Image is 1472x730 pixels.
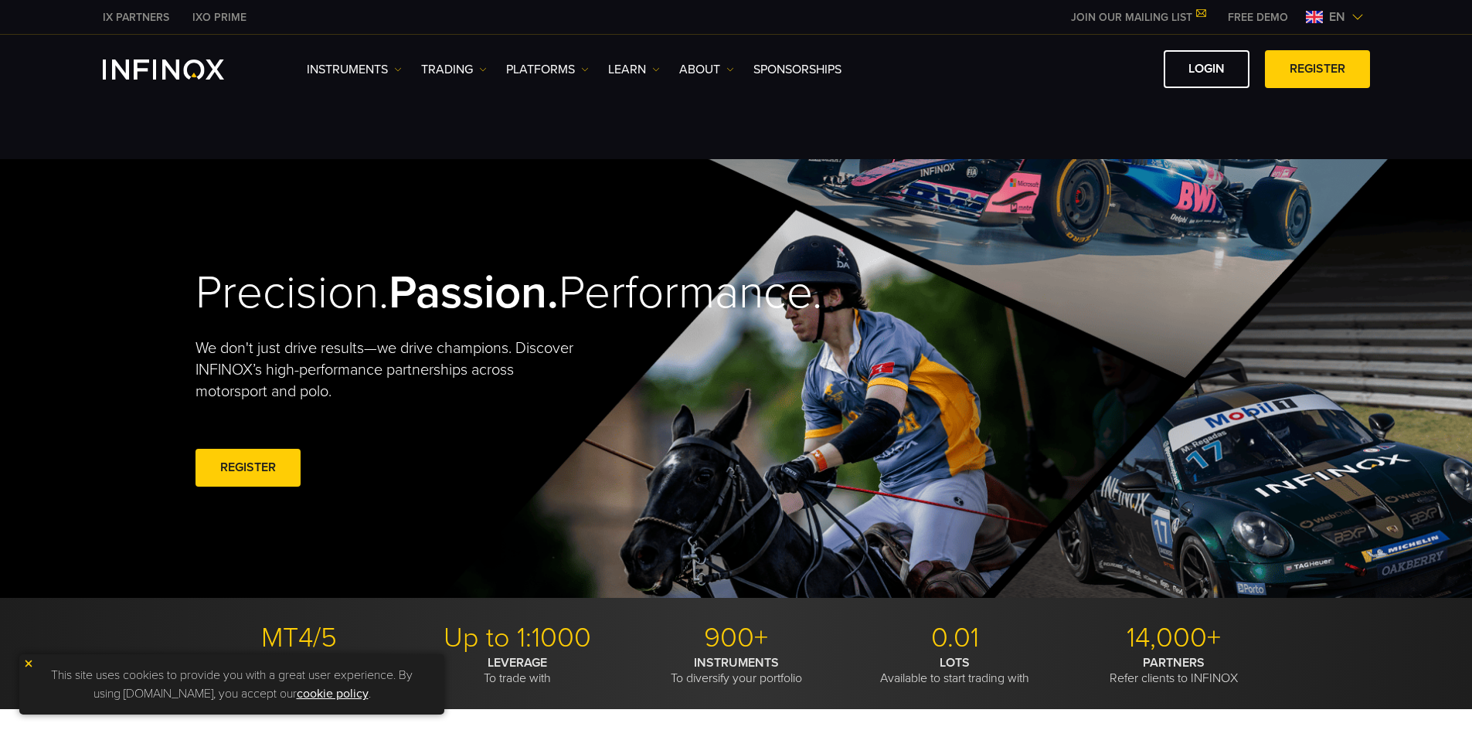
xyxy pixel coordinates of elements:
a: REGISTER [195,449,301,487]
p: This site uses cookies to provide you with a great user experience. By using [DOMAIN_NAME], you a... [27,662,437,707]
strong: PARTNERS [1143,655,1205,671]
a: INFINOX MENU [1216,9,1300,25]
a: INFINOX [181,9,258,25]
p: 0.01 [852,621,1059,655]
p: We don't just drive results—we drive champions. Discover INFINOX’s high-performance partnerships ... [195,338,585,402]
img: yellow close icon [23,658,34,669]
a: cookie policy [297,686,369,701]
p: Refer clients to INFINOX [1070,655,1277,686]
a: ABOUT [679,60,734,79]
strong: LEVERAGE [488,655,547,671]
p: To trade with [414,655,621,686]
a: Learn [608,60,660,79]
p: Up to 1:1000 [414,621,621,655]
a: INFINOX [91,9,181,25]
a: INFINOX Logo [103,59,260,80]
strong: LOTS [940,655,970,671]
span: en [1323,8,1351,26]
a: PLATFORMS [506,60,589,79]
a: SPONSORSHIPS [753,60,841,79]
p: To diversify your portfolio [633,655,840,686]
a: REGISTER [1265,50,1370,88]
p: MT4/5 [195,621,403,655]
p: 900+ [633,621,840,655]
strong: Passion. [389,265,559,321]
p: 14,000+ [1070,621,1277,655]
p: Available to start trading with [852,655,1059,686]
a: JOIN OUR MAILING LIST [1059,11,1216,24]
h2: Precision. Performance. [195,265,682,321]
a: LOGIN [1164,50,1249,88]
strong: INSTRUMENTS [694,655,779,671]
a: Instruments [307,60,402,79]
a: TRADING [421,60,487,79]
